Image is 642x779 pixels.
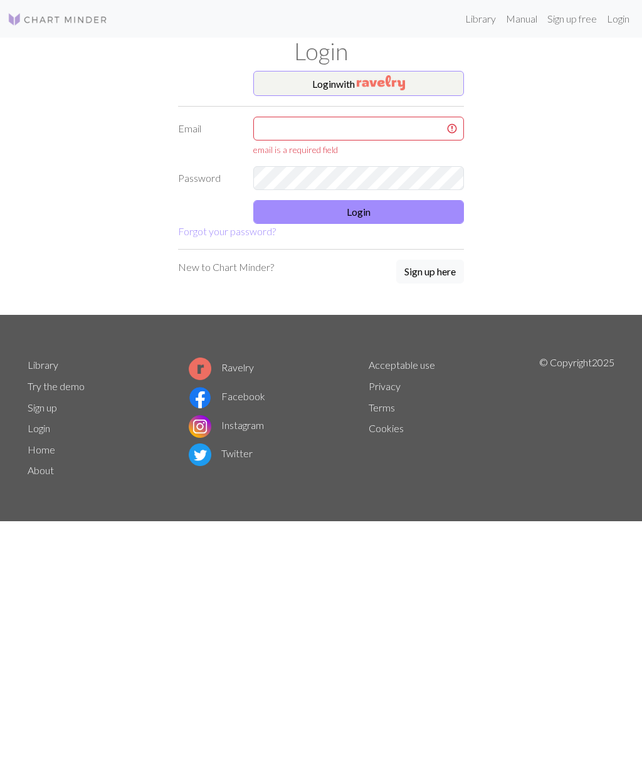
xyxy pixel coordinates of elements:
[369,359,435,371] a: Acceptable use
[253,143,464,156] div: email is a required field
[178,260,274,275] p: New to Chart Minder?
[460,6,501,31] a: Library
[253,71,464,96] button: Loginwith
[369,422,404,434] a: Cookies
[542,6,602,31] a: Sign up free
[253,200,464,224] button: Login
[171,117,246,156] label: Email
[602,6,634,31] a: Login
[369,380,401,392] a: Privacy
[189,358,211,380] img: Ravelry logo
[501,6,542,31] a: Manual
[396,260,464,285] a: Sign up here
[539,355,614,482] p: © Copyright 2025
[189,419,264,431] a: Instagram
[8,12,108,27] img: Logo
[28,443,55,455] a: Home
[28,464,54,476] a: About
[178,225,276,237] a: Forgot your password?
[171,166,246,190] label: Password
[189,386,211,409] img: Facebook logo
[28,380,85,392] a: Try the demo
[189,361,254,373] a: Ravelry
[357,75,405,90] img: Ravelry
[20,38,622,66] h1: Login
[28,359,58,371] a: Library
[28,422,50,434] a: Login
[189,390,265,402] a: Facebook
[369,401,395,413] a: Terms
[189,415,211,438] img: Instagram logo
[28,401,57,413] a: Sign up
[189,443,211,466] img: Twitter logo
[396,260,464,284] button: Sign up here
[189,447,253,459] a: Twitter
